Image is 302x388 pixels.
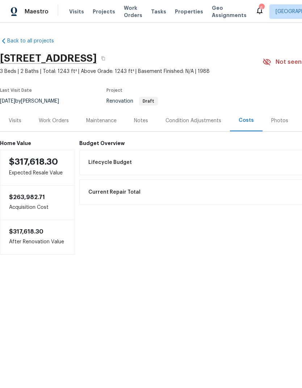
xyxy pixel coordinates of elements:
span: Renovation [106,99,158,104]
span: Tasks [151,9,166,14]
span: Lifecycle Budget [88,159,132,166]
div: Visits [9,117,21,124]
div: Condition Adjustments [165,117,221,124]
span: Draft [140,99,157,103]
div: Costs [239,117,254,124]
span: Projects [93,8,115,15]
span: $317,618.30 [9,229,43,235]
button: Copy Address [97,52,110,65]
span: Geo Assignments [212,4,247,19]
span: $263,982.71 [9,194,45,200]
div: Photos [271,117,288,124]
span: Work Orders [124,4,142,19]
div: Work Orders [39,117,69,124]
span: Current Repair Total [88,189,140,196]
span: $317,618.30 [9,157,58,166]
span: Visits [69,8,84,15]
div: Maintenance [86,117,117,124]
div: 6 [259,4,264,12]
span: Properties [175,8,203,15]
span: Maestro [25,8,49,15]
span: Project [106,88,122,92]
div: Notes [134,117,148,124]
